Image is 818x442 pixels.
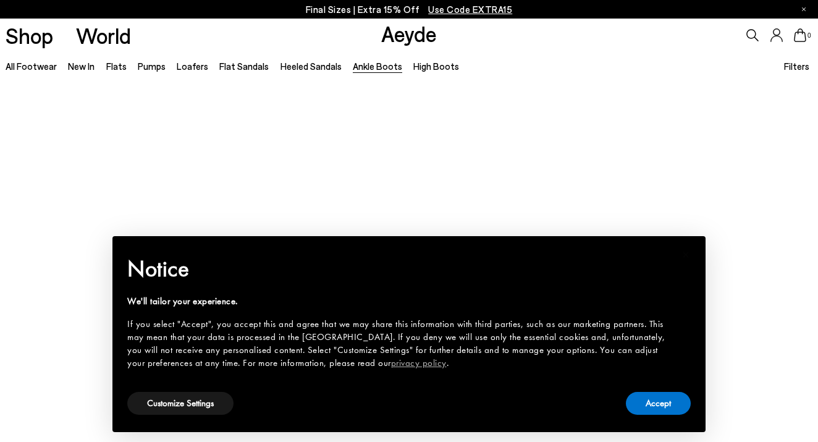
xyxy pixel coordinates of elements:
a: New In [68,61,95,72]
h2: Notice [127,253,671,285]
a: Pumps [138,61,166,72]
button: Close this notice [671,240,701,270]
button: Accept [626,392,691,415]
a: 0 [794,28,806,42]
div: We'll tailor your experience. [127,295,671,308]
a: Heeled Sandals [280,61,342,72]
a: Flat Sandals [219,61,269,72]
a: privacy policy [391,357,447,369]
a: All Footwear [6,61,57,72]
a: Ankle Boots [353,61,402,72]
a: Loafers [177,61,208,72]
span: Filters [784,61,809,72]
span: 0 [806,32,812,39]
a: Shop [6,25,53,46]
a: Flats [106,61,127,72]
a: High Boots [413,61,459,72]
a: World [76,25,131,46]
span: × [682,245,690,264]
button: Customize Settings [127,392,234,415]
p: Final Sizes | Extra 15% Off [306,2,513,17]
a: Aeyde [381,20,437,46]
div: If you select "Accept", you accept this and agree that we may share this information with third p... [127,318,671,370]
span: Navigate to /collections/ss25-final-sizes [428,4,512,15]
